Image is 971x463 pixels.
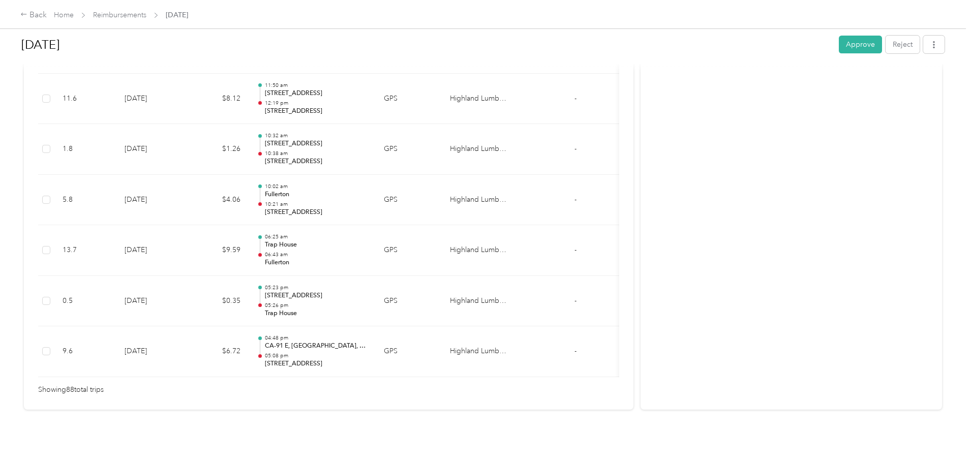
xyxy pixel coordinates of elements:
td: GPS [376,225,442,276]
td: GPS [376,74,442,125]
a: Home [54,11,74,19]
p: [STREET_ADDRESS] [265,139,368,148]
p: Fullerton [265,190,368,199]
td: $9.59 [188,225,249,276]
td: 1.8 [54,124,116,175]
p: 04:48 pm [265,334,368,342]
p: [STREET_ADDRESS] [265,359,368,368]
p: 05:23 pm [265,284,368,291]
p: 10:38 am [265,150,368,157]
p: 10:02 am [265,183,368,190]
p: 05:26 pm [265,302,368,309]
td: [DATE] [116,175,188,226]
span: - [574,296,576,305]
td: [DATE] [116,326,188,377]
td: Highland Lumber Company [442,74,518,125]
p: 05:08 pm [265,352,368,359]
p: [STREET_ADDRESS] [265,208,368,217]
p: CA-91 E, [GEOGRAPHIC_DATA], [GEOGRAPHIC_DATA], [GEOGRAPHIC_DATA] [265,342,368,351]
p: Fullerton [265,258,368,267]
span: - [574,347,576,355]
p: Trap House [265,240,368,250]
td: 13.7 [54,225,116,276]
td: Highland Lumber Company [442,225,518,276]
td: [DATE] [116,276,188,327]
td: GPS [376,124,442,175]
span: - [574,195,576,204]
a: Reimbursements [93,11,146,19]
button: Approve [839,36,882,53]
td: Highland Lumber Company [442,326,518,377]
p: [STREET_ADDRESS] [265,89,368,98]
td: $1.26 [188,124,249,175]
td: GPS [376,276,442,327]
td: $8.12 [188,74,249,125]
td: 0.5 [54,276,116,327]
span: Showing 88 total trips [38,384,104,395]
h1: Aug 2025 [21,33,832,57]
td: 9.6 [54,326,116,377]
span: [DATE] [166,10,188,20]
span: - [574,245,576,254]
td: [DATE] [116,124,188,175]
td: GPS [376,175,442,226]
span: - [574,94,576,103]
td: $0.35 [188,276,249,327]
td: [DATE] [116,225,188,276]
p: [STREET_ADDRESS] [265,157,368,166]
p: 06:25 am [265,233,368,240]
td: [DATE] [116,74,188,125]
td: $6.72 [188,326,249,377]
td: 11.6 [54,74,116,125]
p: Trap House [265,309,368,318]
p: [STREET_ADDRESS] [265,107,368,116]
p: 11:50 am [265,82,368,89]
td: $4.06 [188,175,249,226]
td: Highland Lumber Company [442,276,518,327]
td: Highland Lumber Company [442,124,518,175]
p: 10:21 am [265,201,368,208]
div: Back [20,9,47,21]
td: GPS [376,326,442,377]
p: 06:43 am [265,251,368,258]
button: Reject [886,36,920,53]
td: Highland Lumber Company [442,175,518,226]
p: 12:19 pm [265,100,368,107]
td: 5.8 [54,175,116,226]
iframe: Everlance-gr Chat Button Frame [914,406,971,463]
p: [STREET_ADDRESS] [265,291,368,300]
p: 10:32 am [265,132,368,139]
span: - [574,144,576,153]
